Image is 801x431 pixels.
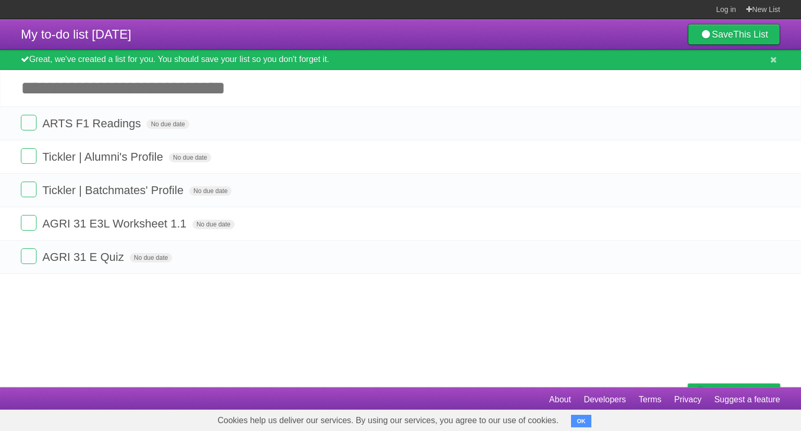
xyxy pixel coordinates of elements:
span: No due date [147,119,189,129]
span: Tickler | Alumni's Profile [42,150,166,163]
span: My to-do list [DATE] [21,27,131,41]
a: Terms [639,390,662,410]
a: Developers [584,390,626,410]
a: Privacy [674,390,701,410]
span: Buy me a coffee [710,384,775,402]
span: No due date [169,153,211,162]
span: Tickler | Batchmates' Profile [42,184,186,197]
span: ARTS F1 Readings [42,117,143,130]
b: This List [733,29,768,40]
a: Suggest a feature [714,390,780,410]
span: AGRI 31 E Quiz [42,250,127,264]
span: AGRI 31 E3L Worksheet 1.1 [42,217,189,230]
img: Buy me a coffee [693,384,707,402]
label: Done [21,215,37,231]
a: Buy me a coffee [688,384,780,403]
label: Done [21,248,37,264]
label: Done [21,182,37,197]
label: Done [21,115,37,130]
a: SaveThis List [688,24,780,45]
span: No due date [192,220,235,229]
span: Cookies help us deliver our services. By using our services, you agree to our use of cookies. [207,410,569,431]
span: No due date [189,186,232,196]
span: No due date [130,253,172,262]
a: About [549,390,571,410]
button: OK [571,415,591,427]
label: Done [21,148,37,164]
